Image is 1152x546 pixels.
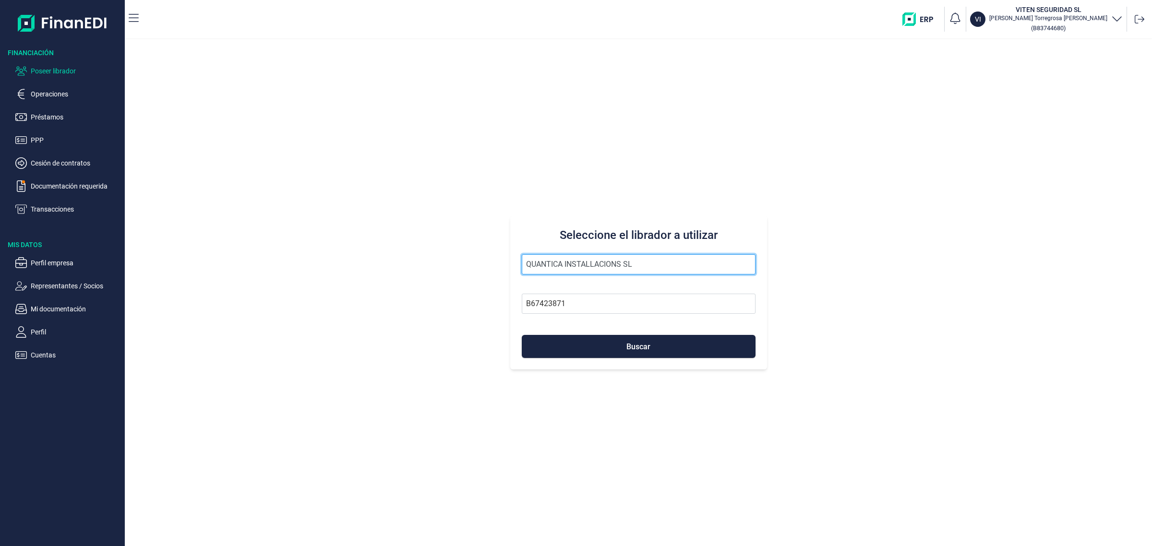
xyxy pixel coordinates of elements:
[31,180,121,192] p: Documentación requerida
[31,203,121,215] p: Transacciones
[31,134,121,146] p: PPP
[975,14,981,24] p: VI
[522,294,756,314] input: Busque por NIF
[902,12,940,26] img: erp
[15,326,121,338] button: Perfil
[522,335,756,358] button: Buscar
[15,111,121,123] button: Préstamos
[15,157,121,169] button: Cesión de contratos
[31,65,121,77] p: Poseer librador
[989,14,1107,22] p: [PERSON_NAME] Torregrosa [PERSON_NAME]
[626,343,650,350] span: Buscar
[31,349,121,361] p: Cuentas
[15,203,121,215] button: Transacciones
[15,280,121,292] button: Representantes / Socios
[15,134,121,146] button: PPP
[31,257,121,269] p: Perfil empresa
[31,326,121,338] p: Perfil
[1031,24,1066,32] small: Copiar cif
[970,5,1123,34] button: VIVITEN SEGURIDAD SL[PERSON_NAME] Torregrosa [PERSON_NAME](B83744680)
[31,111,121,123] p: Préstamos
[15,88,121,100] button: Operaciones
[15,180,121,192] button: Documentación requerida
[31,88,121,100] p: Operaciones
[31,280,121,292] p: Representantes / Socios
[31,303,121,315] p: Mi documentación
[15,349,121,361] button: Cuentas
[15,303,121,315] button: Mi documentación
[15,65,121,77] button: Poseer librador
[989,5,1107,14] h3: VITEN SEGURIDAD SL
[31,157,121,169] p: Cesión de contratos
[15,257,121,269] button: Perfil empresa
[522,254,756,274] input: Seleccione la razón social
[522,227,756,243] h3: Seleccione el librador a utilizar
[18,8,108,38] img: Logo de aplicación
